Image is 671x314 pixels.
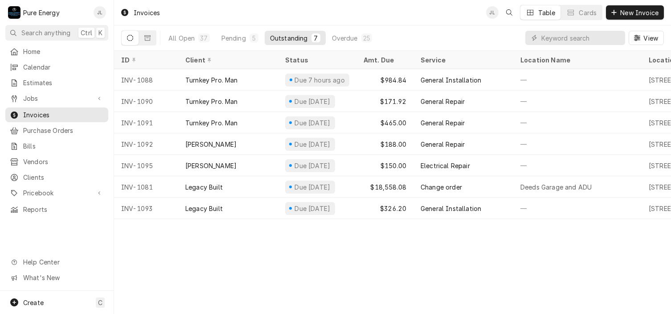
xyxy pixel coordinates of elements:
div: Due [DATE] [294,140,331,149]
span: Help Center [23,257,103,267]
div: Turnkey Pro. Man [185,75,238,85]
div: Deeds Garage and ADU [520,182,592,192]
div: [PERSON_NAME] [185,161,237,170]
span: Pricebook [23,188,90,198]
a: Calendar [5,60,108,74]
div: $188.00 [356,133,413,155]
div: 7 [313,33,319,43]
div: JL [486,6,499,19]
div: Change order [421,182,462,192]
div: Legacy Built [185,204,223,213]
div: P [8,6,20,19]
span: Bills [23,141,104,151]
div: 5 [251,33,257,43]
div: Due [DATE] [294,97,331,106]
button: View [629,31,664,45]
div: INV-1093 [114,198,178,219]
div: Client [185,55,269,65]
a: Purchase Orders [5,123,108,138]
div: Due [DATE] [294,118,331,128]
div: Due [DATE] [294,182,331,192]
div: — [513,133,642,155]
div: $465.00 [356,112,413,133]
div: Pending [221,33,246,43]
span: Clients [23,173,104,182]
div: INV-1091 [114,112,178,133]
a: Go to Pricebook [5,186,108,200]
div: — [513,91,642,112]
div: Legacy Built [185,182,223,192]
div: Turnkey Pro. Man [185,118,238,128]
div: Overdue [332,33,358,43]
div: 37 [200,33,208,43]
a: Vendors [5,154,108,169]
div: 25 [363,33,370,43]
div: Location Name [520,55,633,65]
div: $984.84 [356,69,413,91]
div: ID [121,55,169,65]
div: Amt. Due [364,55,405,65]
input: Keyword search [541,31,621,45]
div: — [513,198,642,219]
span: Home [23,47,104,56]
button: Open search [502,5,516,20]
span: Vendors [23,157,104,166]
div: Table [538,8,556,17]
div: INV-1092 [114,133,178,155]
div: Outstanding [270,33,308,43]
div: James Linnenkamp's Avatar [94,6,106,19]
span: Jobs [23,94,90,103]
div: Service [421,55,504,65]
a: Reports [5,202,108,217]
span: C [98,298,102,307]
button: Search anythingCtrlK [5,25,108,41]
a: Home [5,44,108,59]
span: Estimates [23,78,104,87]
span: Ctrl [81,28,92,37]
div: INV-1090 [114,91,178,112]
div: INV-1095 [114,155,178,176]
div: Due [DATE] [294,161,331,170]
div: Cards [579,8,597,17]
button: New Invoice [606,5,664,20]
div: Electrical Repair [421,161,470,170]
div: — [513,112,642,133]
span: Invoices [23,110,104,120]
div: [PERSON_NAME] [185,140,237,149]
a: Bills [5,139,108,153]
span: Purchase Orders [23,126,104,135]
div: INV-1081 [114,176,178,198]
div: All Open [168,33,195,43]
span: Calendar [23,62,104,72]
div: — [513,69,642,91]
a: Clients [5,170,108,185]
div: $326.20 [356,198,413,219]
a: Go to Help Center [5,255,108,269]
div: General Repair [421,97,465,106]
div: Pure Energy's Avatar [8,6,20,19]
a: Go to What's New [5,270,108,285]
a: Estimates [5,75,108,90]
div: James Linnenkamp's Avatar [486,6,499,19]
span: Reports [23,205,104,214]
div: — [513,155,642,176]
div: Status [285,55,348,65]
a: Invoices [5,107,108,122]
div: $150.00 [356,155,413,176]
div: General Installation [421,204,481,213]
div: JL [94,6,106,19]
span: What's New [23,273,103,282]
a: Go to Jobs [5,91,108,106]
span: New Invoice [618,8,660,17]
div: Due [DATE] [294,204,331,213]
div: $171.92 [356,91,413,112]
span: K [98,28,102,37]
div: Due 7 hours ago [294,75,346,85]
div: INV-1088 [114,69,178,91]
div: General Repair [421,140,465,149]
div: General Installation [421,75,481,85]
div: Turnkey Pro. Man [185,97,238,106]
span: View [642,33,660,43]
div: General Repair [421,118,465,128]
div: Pure Energy [23,8,60,17]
